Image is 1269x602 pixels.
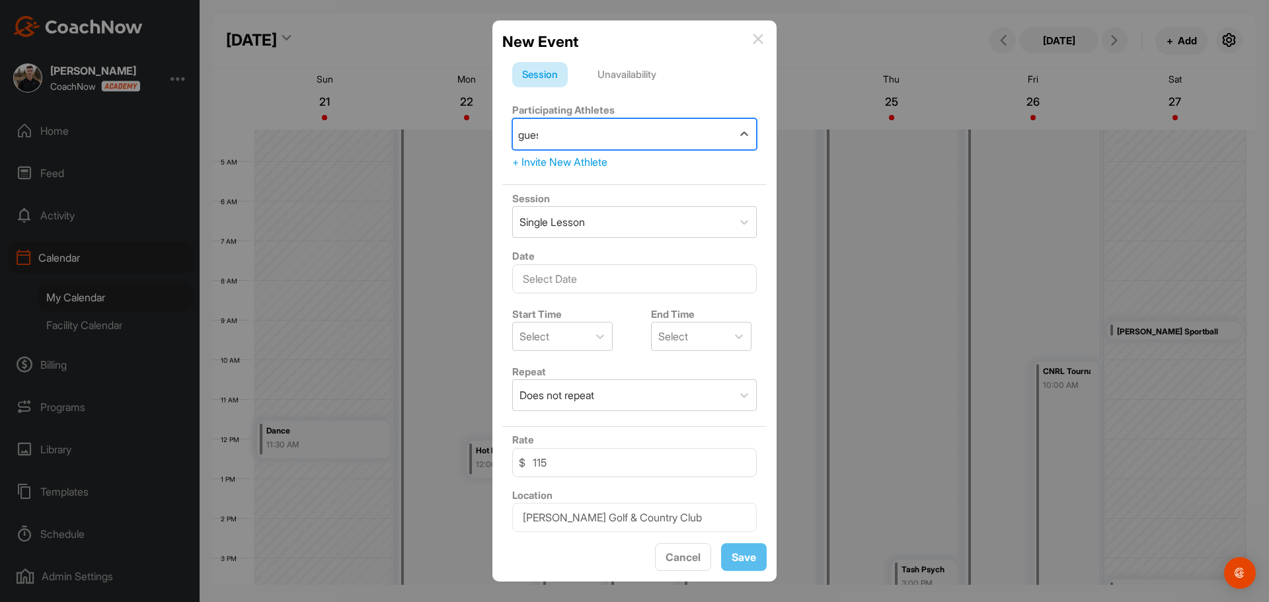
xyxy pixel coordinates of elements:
[512,264,757,293] input: Select Date
[512,365,546,378] label: Repeat
[512,154,757,170] div: + Invite New Athlete
[512,104,615,116] label: Participating Athletes
[721,543,767,572] button: Save
[753,34,763,44] img: info
[1224,557,1256,589] div: Open Intercom Messenger
[512,62,568,87] div: Session
[502,30,578,53] h2: New Event
[512,192,550,205] label: Session
[519,387,594,403] div: Does not repeat
[666,550,701,564] span: Cancel
[512,433,534,446] label: Rate
[732,550,756,564] span: Save
[658,328,688,344] div: Select
[651,308,695,320] label: End Time
[655,543,711,572] button: Cancel
[512,308,562,320] label: Start Time
[519,455,525,470] span: $
[512,250,535,262] label: Date
[588,62,666,87] div: Unavailability
[512,489,553,502] label: Location
[512,448,757,477] input: 0
[519,328,549,344] div: Select
[519,214,585,230] div: Single Lesson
